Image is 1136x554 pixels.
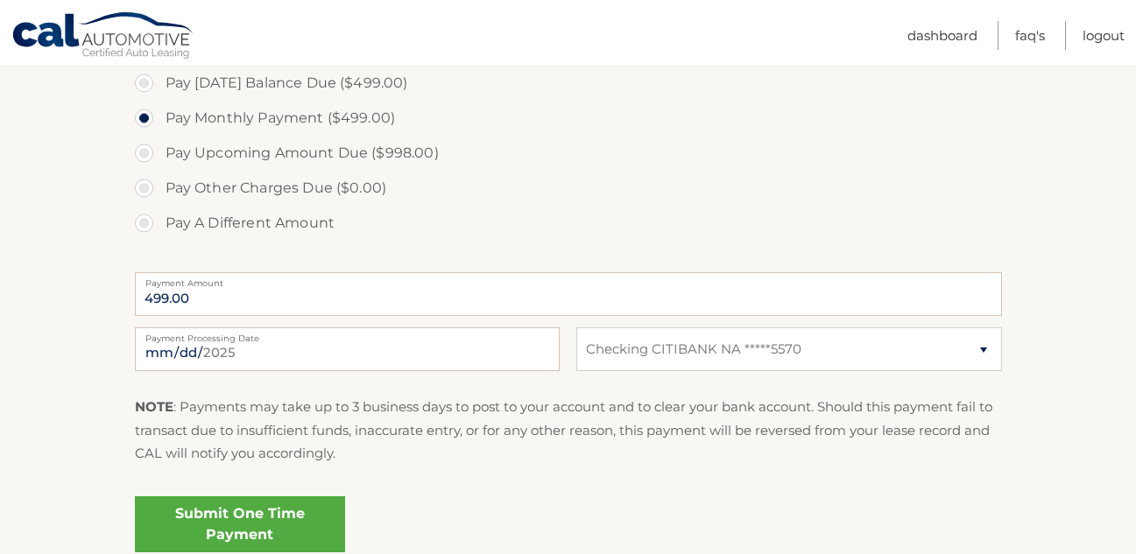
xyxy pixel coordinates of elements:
label: Pay Monthly Payment ($499.00) [135,101,1002,136]
input: Payment Amount [135,272,1002,316]
a: Logout [1083,21,1125,50]
p: : Payments may take up to 3 business days to post to your account and to clear your bank account.... [135,396,1002,465]
label: Payment Processing Date [135,327,560,341]
label: Pay Upcoming Amount Due ($998.00) [135,136,1002,171]
label: Pay A Different Amount [135,206,1002,241]
a: FAQ's [1015,21,1045,50]
label: Pay Other Charges Due ($0.00) [135,171,1002,206]
strong: NOTE [135,398,173,415]
a: Dashboard [907,21,977,50]
a: Cal Automotive [11,11,195,62]
a: Submit One Time Payment [135,496,345,552]
label: Pay [DATE] Balance Due ($499.00) [135,66,1002,101]
label: Payment Amount [135,272,1002,286]
input: Payment Date [135,327,560,371]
